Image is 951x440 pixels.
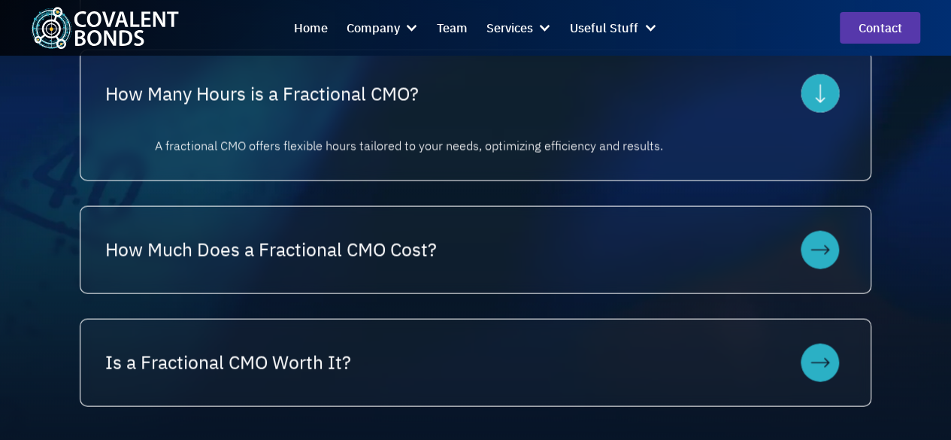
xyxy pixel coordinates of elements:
[570,9,657,46] div: Useful Stuff
[347,9,419,46] div: Company
[294,9,328,46] a: Home
[347,18,400,38] div: Company
[155,137,761,156] p: A fractional CMO offers flexible hours tailored to your needs, optimizing efficiency and results.
[105,81,419,108] h2: How Many Hours is a Fractional CMO?
[437,9,468,46] a: Team
[31,7,179,49] img: Covalent Bonds White / Teal Logo
[726,278,951,440] iframe: Chat Widget
[570,18,638,38] div: Useful Stuff
[437,18,468,38] div: Team
[105,237,437,263] h2: How Much Does a Fractional CMO Cost?
[31,7,179,49] a: home
[840,12,920,43] a: contact
[486,18,533,38] div: Services
[486,9,552,46] div: Services
[294,18,328,38] div: Home
[105,350,351,376] h2: Is a Fractional CMO Worth It?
